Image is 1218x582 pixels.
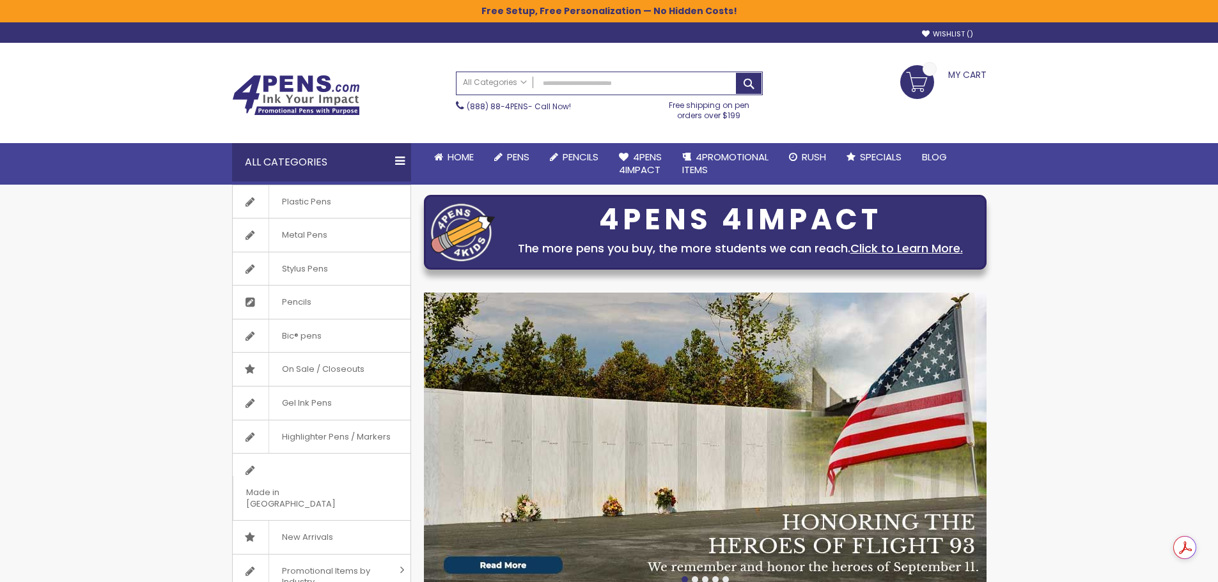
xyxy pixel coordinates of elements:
span: Pens [507,150,529,164]
a: Pencils [233,286,410,319]
a: Made in [GEOGRAPHIC_DATA] [233,454,410,520]
img: 4Pens Custom Pens and Promotional Products [232,75,360,116]
span: Plastic Pens [269,185,344,218]
span: Bic® pens [269,319,334,353]
span: Pencils [269,286,324,319]
div: 4PENS 4IMPACT [501,206,980,233]
a: All Categories [457,72,533,93]
a: Click to Learn More. [850,240,963,256]
span: Metal Pens [269,218,340,252]
span: Gel Ink Pens [269,387,345,420]
a: Specials [836,143,912,171]
span: Rush [802,150,826,164]
a: Plastic Pens [233,185,410,218]
a: Blog [912,143,957,171]
a: 4Pens4impact [609,143,672,185]
span: Specials [860,150,902,164]
span: All Categories [463,77,527,88]
div: All Categories [232,143,411,181]
a: (888) 88-4PENS [467,101,528,112]
div: The more pens you buy, the more students we can reach. [501,240,980,257]
a: Home [424,143,484,171]
a: Metal Pens [233,218,410,252]
a: Bic® pens [233,319,410,353]
a: Highlighter Pens / Markers [233,420,410,454]
div: Free shipping on pen orders over $199 [655,95,763,121]
span: Stylus Pens [269,252,341,286]
a: Rush [779,143,836,171]
span: Home [448,150,474,164]
a: On Sale / Closeouts [233,353,410,386]
a: Wishlist [922,29,973,39]
a: Pens [484,143,540,171]
span: Highlighter Pens / Markers [269,420,403,454]
span: 4Pens 4impact [619,150,662,176]
a: Gel Ink Pens [233,387,410,420]
a: Pencils [540,143,609,171]
span: Made in [GEOGRAPHIC_DATA] [233,476,379,520]
span: Pencils [563,150,598,164]
span: Blog [922,150,947,164]
span: 4PROMOTIONAL ITEMS [682,150,769,176]
span: On Sale / Closeouts [269,353,377,386]
span: New Arrivals [269,521,346,554]
span: - Call Now! [467,101,571,112]
img: four_pen_logo.png [431,203,495,261]
a: New Arrivals [233,521,410,554]
a: Stylus Pens [233,252,410,286]
a: 4PROMOTIONALITEMS [672,143,779,185]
